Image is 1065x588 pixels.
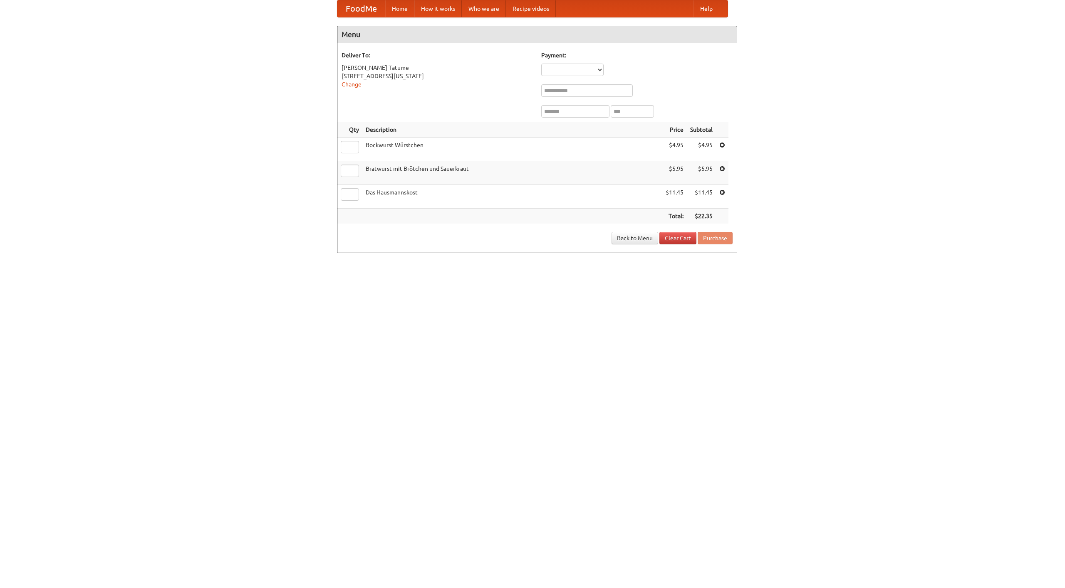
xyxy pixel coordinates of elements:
[362,138,662,161] td: Bockwurst Würstchen
[362,122,662,138] th: Description
[698,232,733,244] button: Purchase
[337,0,385,17] a: FoodMe
[687,122,716,138] th: Subtotal
[342,72,533,80] div: [STREET_ADDRESS][US_STATE]
[662,209,687,224] th: Total:
[687,161,716,185] td: $5.95
[342,64,533,72] div: [PERSON_NAME] Tatume
[541,51,733,59] h5: Payment:
[414,0,462,17] a: How it works
[342,51,533,59] h5: Deliver To:
[662,161,687,185] td: $5.95
[362,161,662,185] td: Bratwurst mit Brötchen und Sauerkraut
[337,122,362,138] th: Qty
[687,185,716,209] td: $11.45
[662,138,687,161] td: $4.95
[462,0,506,17] a: Who we are
[612,232,658,244] a: Back to Menu
[506,0,556,17] a: Recipe videos
[385,0,414,17] a: Home
[342,81,362,88] a: Change
[693,0,719,17] a: Help
[337,26,737,43] h4: Menu
[659,232,696,244] a: Clear Cart
[662,122,687,138] th: Price
[687,138,716,161] td: $4.95
[362,185,662,209] td: Das Hausmannskost
[662,185,687,209] td: $11.45
[687,209,716,224] th: $22.35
